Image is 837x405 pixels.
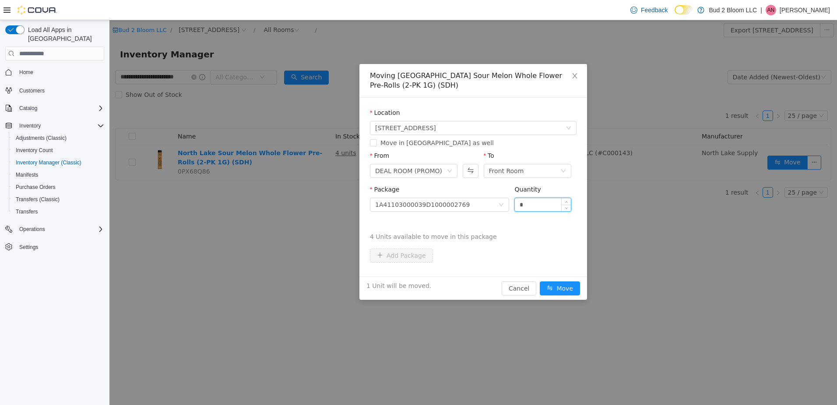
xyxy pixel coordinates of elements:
button: Transfers (Classic) [9,193,108,206]
p: [PERSON_NAME] [780,5,830,15]
a: Feedback [627,1,671,19]
nav: Complex example [5,62,104,276]
span: Settings [19,244,38,251]
a: Inventory Count [12,145,56,156]
button: Manifests [9,169,108,181]
label: Package [260,166,290,173]
span: Home [19,69,33,76]
button: Transfers [9,206,108,218]
div: Front Room [380,144,415,157]
span: Settings [16,242,104,252]
span: Purchase Orders [16,184,56,191]
label: Quantity [405,166,432,173]
button: Inventory [2,120,108,132]
span: Move in [GEOGRAPHIC_DATA] as well [267,119,388,126]
span: Purchase Orders [12,182,104,192]
div: Moving [GEOGRAPHIC_DATA] Sour Melon Whole Flower Pre-Rolls (2-PK 1G) (SDH) [260,51,467,70]
span: Inventory [19,122,41,129]
a: Customers [16,85,48,96]
span: Adjustments (Classic) [12,133,104,143]
span: Catalog [16,103,104,114]
button: Inventory Manager (Classic) [9,156,108,169]
span: Transfers [16,208,38,215]
i: icon: down [389,182,394,188]
span: Transfers (Classic) [16,196,60,203]
input: Dark Mode [675,5,693,14]
label: To [374,132,385,139]
span: Catalog [19,105,37,112]
button: Home [2,66,108,78]
a: Adjustments (Classic) [12,133,70,143]
span: Increase Value [452,178,461,185]
div: Angel Nieves [766,5,776,15]
span: AN [767,5,775,15]
i: icon: down [451,148,457,154]
button: Operations [2,223,108,235]
button: Inventory [16,121,44,131]
button: Catalog [16,103,41,114]
span: Operations [19,226,45,233]
button: Adjustments (Classic) [9,132,108,144]
button: Swap [353,144,369,158]
span: Inventory Manager (Classic) [16,159,81,166]
button: icon: swapMove [430,261,471,275]
span: 4 Units available to move in this package [260,212,467,221]
button: Cancel [392,261,427,275]
span: Customers [16,85,104,96]
p: Bud 2 Bloom LLC [709,5,757,15]
span: Feedback [641,6,668,14]
img: Cova [18,6,57,14]
i: icon: close [462,52,469,59]
button: icon: plusAdd Package [260,228,324,242]
a: Manifests [12,170,42,180]
input: Quantity [405,178,461,191]
span: 123 Ledgewood Ave [266,101,327,114]
span: Load All Apps in [GEOGRAPHIC_DATA] [25,25,104,43]
span: Manifests [12,170,104,180]
span: Operations [16,224,104,234]
span: Inventory Manager (Classic) [12,157,104,168]
a: Transfers (Classic) [12,194,63,205]
button: Catalog [2,102,108,114]
button: Inventory Count [9,144,108,156]
button: Close [453,44,478,68]
button: Settings [2,241,108,253]
i: icon: down [457,105,462,111]
span: Home [16,67,104,78]
a: Inventory Manager (Classic) [12,157,85,168]
div: 1A41103000039D1000002769 [266,178,360,191]
button: Purchase Orders [9,181,108,193]
span: Transfers (Classic) [12,194,104,205]
a: Settings [16,242,42,252]
i: icon: down [338,148,343,154]
p: | [760,5,762,15]
button: Operations [16,224,49,234]
div: DEAL ROOM (PROMO) [266,144,333,157]
span: Adjustments (Classic) [16,135,67,142]
i: icon: up [455,180,458,183]
span: Inventory [16,121,104,131]
i: icon: down [455,187,458,190]
span: 1 Unit will be moved. [257,261,322,270]
label: From [260,132,280,139]
span: Manifests [16,171,38,178]
button: Customers [2,84,108,96]
a: Transfers [12,206,41,217]
a: Purchase Orders [12,182,59,192]
a: Home [16,67,37,78]
span: Transfers [12,206,104,217]
span: Customers [19,87,45,94]
span: Decrease Value [452,185,461,191]
span: Inventory Count [16,147,53,154]
span: Inventory Count [12,145,104,156]
label: Location [260,89,291,96]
